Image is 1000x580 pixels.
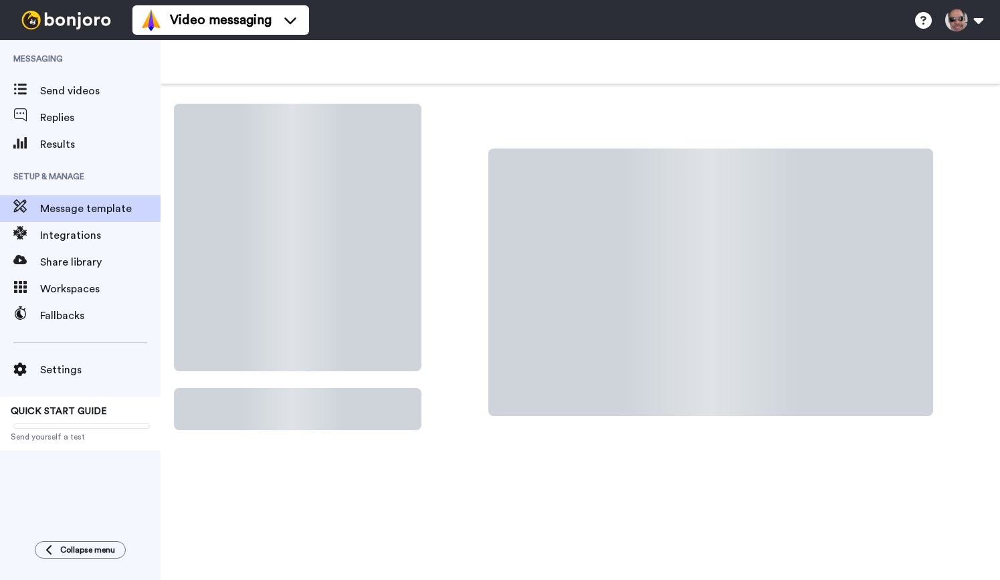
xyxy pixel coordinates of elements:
[40,136,161,153] span: Results
[40,254,161,270] span: Share library
[140,9,162,31] img: vm-color.svg
[40,227,161,244] span: Integrations
[35,541,126,559] button: Collapse menu
[16,11,116,29] img: bj-logo-header-white.svg
[11,407,107,416] span: QUICK START GUIDE
[170,11,272,29] span: Video messaging
[40,201,161,217] span: Message template
[40,362,161,378] span: Settings
[40,83,161,99] span: Send videos
[11,431,150,442] span: Send yourself a test
[60,545,115,555] span: Collapse menu
[40,308,161,324] span: Fallbacks
[40,110,161,126] span: Replies
[40,281,161,297] span: Workspaces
